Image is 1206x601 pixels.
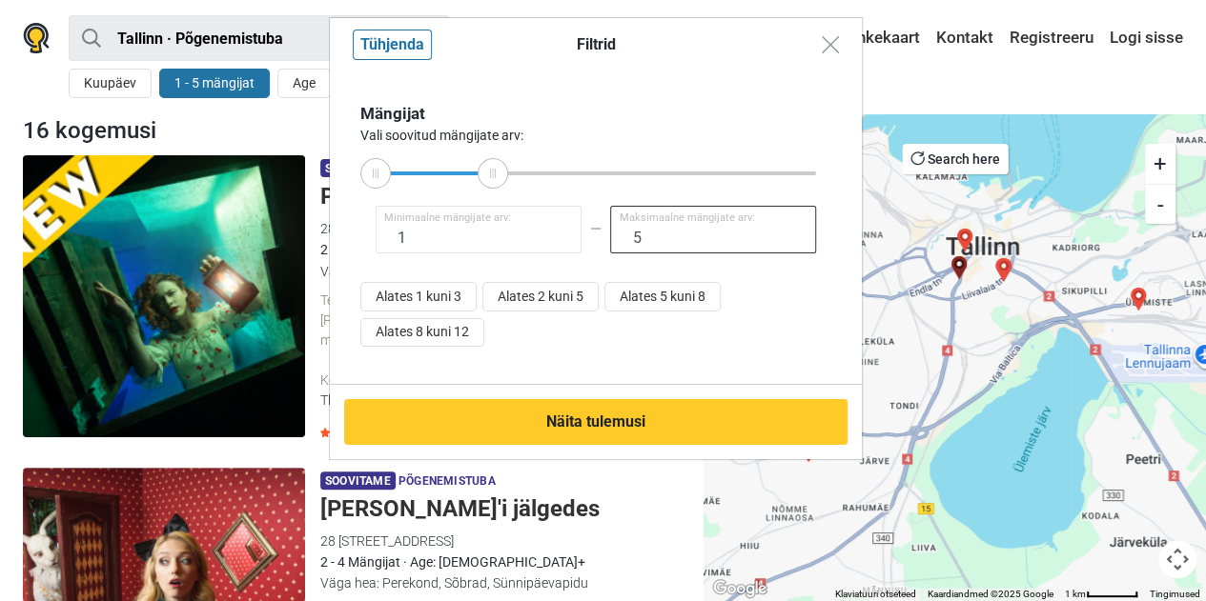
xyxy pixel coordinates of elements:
span: Minimaalne mängijate arv: [384,210,511,227]
button: Alates 5 kuni 8 [604,282,721,311]
button: Alates 2 kuni 5 [482,282,599,311]
button: Tühjenda [353,30,432,60]
div: Filtrid [345,33,847,56]
span: Maksimaalne mängijate arv: [619,210,754,227]
button: Close modal [812,27,848,63]
div: Mängijat [360,102,831,127]
input: 1 [376,206,582,253]
img: Close modal [822,36,839,53]
button: Alates 1 kuni 3 [360,282,477,311]
div: Vali soovitud mängijate arv: [360,126,831,146]
input: 16 [610,206,816,253]
button: Alates 8 kuni 12 [360,318,484,348]
button: Näita tulemusi [344,399,848,445]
